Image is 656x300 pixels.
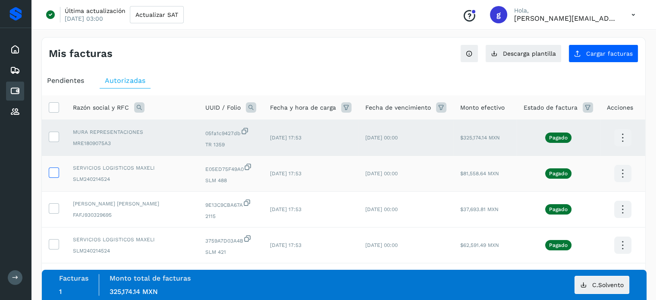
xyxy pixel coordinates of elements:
h4: Mis facturas [49,47,113,60]
span: SERVICIOS LOGISTICOS MAXELI [73,236,191,243]
p: Hola, [514,7,618,14]
div: Cuentas por pagar [6,82,24,101]
span: 1 [59,287,62,296]
span: 2115 [205,212,256,220]
div: Inicio [6,40,24,59]
span: 3759A7D03A4B [205,234,256,245]
span: [DATE] 17:53 [270,242,301,248]
span: Autorizadas [105,76,145,85]
p: Pagado [549,242,568,248]
span: Cargar facturas [586,51,633,57]
span: Actualizar SAT [135,12,178,18]
span: $62,591.49 MXN [460,242,499,248]
span: SLM240214524 [73,175,191,183]
span: UUID / Folio [205,103,241,112]
span: [PERSON_NAME] [PERSON_NAME] [73,200,191,208]
p: [DATE] 03:00 [65,15,103,22]
button: C.Solvento [574,276,629,294]
span: $37,693.81 MXN [460,206,499,212]
div: Proveedores [6,102,24,121]
span: Acciones [607,103,633,112]
button: Cargar facturas [568,44,638,63]
span: Razón social y RFC [73,103,129,112]
p: guillermo.alvarado@nurib.com.mx [514,14,618,22]
span: TR 1359 [205,141,256,148]
div: Embarques [6,61,24,80]
label: Monto total de facturas [110,274,191,282]
span: [DATE] 17:53 [270,206,301,212]
span: SLM240214524 [73,247,191,255]
span: SLM 488 [205,177,256,184]
span: [DATE] 00:00 [365,206,398,212]
span: $325,174.14 MXN [460,135,500,141]
span: [DATE] 17:53 [270,171,301,177]
span: Estado de factura [524,103,578,112]
span: MURA REPRESENTACIONES [73,128,191,136]
span: Fecha de vencimiento [365,103,431,112]
p: Pagado [549,135,568,141]
button: Actualizar SAT [130,6,184,23]
span: 325,174.14 MXN [110,287,158,296]
p: Pagado [549,206,568,212]
label: Facturas [59,274,88,282]
span: SLM 421 [205,248,256,256]
span: 05fa1c9427db [205,127,256,137]
span: [DATE] 17:53 [270,135,301,141]
span: E05ED75F49A0 [205,163,256,173]
span: 9E13C9CBA67A [205,199,256,209]
span: MRE1809075A3 [73,139,191,147]
span: Pendientes [47,76,84,85]
span: Fecha y hora de carga [270,103,336,112]
span: [DATE] 00:00 [365,171,398,177]
span: Descarga plantilla [503,51,556,57]
p: Última actualización [65,7,126,15]
span: FAFJ930329695 [73,211,191,219]
span: [DATE] 00:00 [365,135,398,141]
span: [DATE] 00:00 [365,242,398,248]
span: SERVICIOS LOGISTICOS MAXELI [73,164,191,172]
span: C.Solvento [592,282,624,288]
button: Descarga plantilla [485,44,562,63]
span: Monto efectivo [460,103,505,112]
span: $81,558.64 MXN [460,171,499,177]
p: Pagado [549,171,568,177]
